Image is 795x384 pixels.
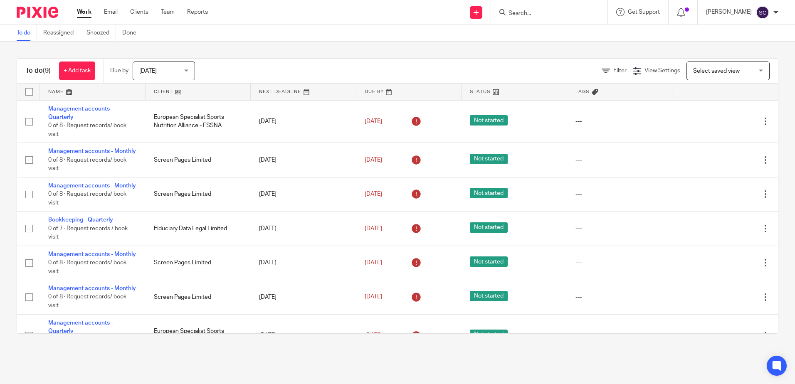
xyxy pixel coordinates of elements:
span: Not started [470,154,508,164]
td: Screen Pages Limited [146,143,251,177]
span: Not started [470,291,508,301]
span: 0 of 8 · Request records/ book visit [48,294,126,309]
span: Tags [575,89,590,94]
td: [DATE] [251,314,356,357]
a: Done [122,25,143,41]
td: Fiduciary Data Legal Limited [146,212,251,246]
span: Not started [470,115,508,126]
h1: To do [25,66,51,75]
a: Bookkeeping - Quarterly [48,217,113,223]
a: Management accounts - Monthly [48,286,136,291]
a: Snoozed [86,25,116,41]
input: Search [508,10,583,17]
a: Email [104,8,118,16]
span: Not started [470,188,508,198]
a: Reports [187,8,208,16]
span: 0 of 7 · Request records / book visit [48,226,128,240]
a: Work [77,8,91,16]
span: [DATE] [365,260,382,266]
td: [DATE] [251,212,356,246]
a: + Add task [59,62,95,80]
span: [DATE] [365,294,382,300]
img: svg%3E [756,6,769,19]
td: [DATE] [251,100,356,143]
a: Team [161,8,175,16]
img: Pixie [17,7,58,18]
div: --- [575,190,664,198]
a: To do [17,25,37,41]
a: Management accounts - Quarterly [48,320,113,334]
div: --- [575,293,664,301]
span: [DATE] [365,226,382,231]
a: Management accounts - Quarterly [48,106,113,120]
a: Clients [130,8,148,16]
a: Management accounts - Monthly [48,251,136,257]
span: 0 of 8 · Request records/ book visit [48,123,126,137]
a: Reassigned [43,25,80,41]
div: --- [575,258,664,267]
span: 0 of 8 · Request records/ book visit [48,260,126,274]
td: [DATE] [251,177,356,211]
a: Management accounts - Monthly [48,148,136,154]
span: Get Support [628,9,660,15]
td: European Specialist Sports Nutrition Alliance - ESSNA [146,314,251,357]
span: Not started [470,256,508,267]
span: [DATE] [365,191,382,197]
span: [DATE] [139,68,157,74]
td: [DATE] [251,143,356,177]
td: Screen Pages Limited [146,246,251,280]
span: View Settings [644,68,680,74]
td: European Specialist Sports Nutrition Alliance - ESSNA [146,100,251,143]
td: Screen Pages Limited [146,280,251,314]
span: Select saved view [693,68,740,74]
span: 0 of 8 · Request records/ book visit [48,157,126,172]
div: --- [575,156,664,164]
td: [DATE] [251,246,356,280]
span: Filter [613,68,627,74]
div: --- [575,331,664,340]
span: Not started [470,330,508,340]
div: --- [575,224,664,233]
span: 0 of 8 · Request records/ book visit [48,191,126,206]
span: [DATE] [365,157,382,163]
div: --- [575,117,664,126]
span: [DATE] [365,332,382,338]
span: (9) [43,67,51,74]
td: [DATE] [251,280,356,314]
p: Due by [110,66,128,75]
td: Screen Pages Limited [146,177,251,211]
p: [PERSON_NAME] [706,8,752,16]
span: [DATE] [365,118,382,124]
span: Not started [470,222,508,233]
a: Management accounts - Monthly [48,183,136,189]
